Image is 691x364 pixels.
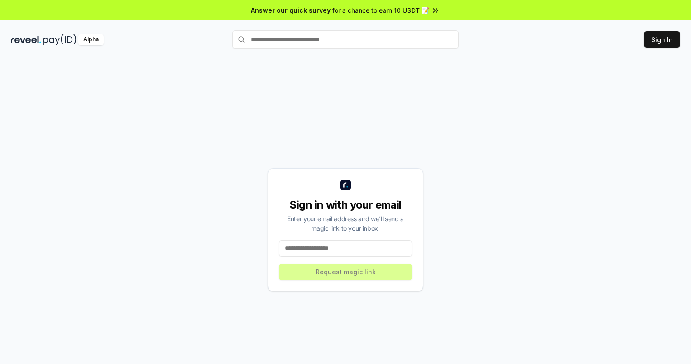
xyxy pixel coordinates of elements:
span: Answer our quick survey [251,5,331,15]
img: reveel_dark [11,34,41,45]
div: Enter your email address and we’ll send a magic link to your inbox. [279,214,412,233]
button: Sign In [644,31,680,48]
div: Alpha [78,34,104,45]
div: Sign in with your email [279,198,412,212]
img: pay_id [43,34,77,45]
span: for a chance to earn 10 USDT 📝 [332,5,429,15]
img: logo_small [340,180,351,190]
